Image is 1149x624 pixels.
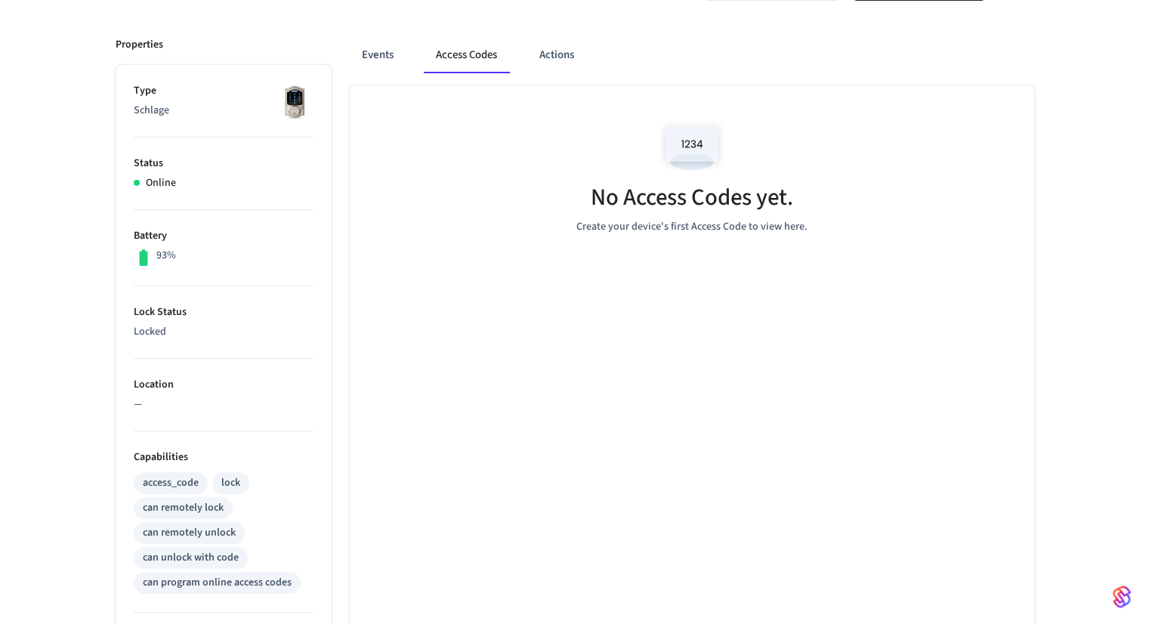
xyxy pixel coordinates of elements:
[134,449,314,465] p: Capabilities
[134,377,314,393] p: Location
[134,397,314,412] p: —
[156,248,176,264] p: 93%
[146,175,176,191] p: Online
[143,575,292,591] div: can program online access codes
[527,37,586,73] button: Actions
[116,37,163,53] p: Properties
[134,228,314,244] p: Battery
[134,304,314,320] p: Lock Status
[143,475,199,491] div: access_code
[350,37,1034,73] div: ant example
[424,37,509,73] button: Access Codes
[134,156,314,171] p: Status
[576,219,808,235] p: Create your device's first Access Code to view here.
[350,37,406,73] button: Events
[143,500,224,516] div: can remotely lock
[143,550,239,566] div: can unlock with code
[1113,585,1131,609] img: SeamLogoGradient.69752ec5.svg
[276,83,314,121] img: Schlage Sense Smart Deadbolt with Camelot Trim, Front
[143,525,236,541] div: can remotely unlock
[134,103,314,119] p: Schlage
[591,182,793,213] h5: No Access Codes yet.
[221,475,240,491] div: lock
[134,83,314,99] p: Type
[134,324,314,340] p: Locked
[658,116,726,180] img: Access Codes Empty State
